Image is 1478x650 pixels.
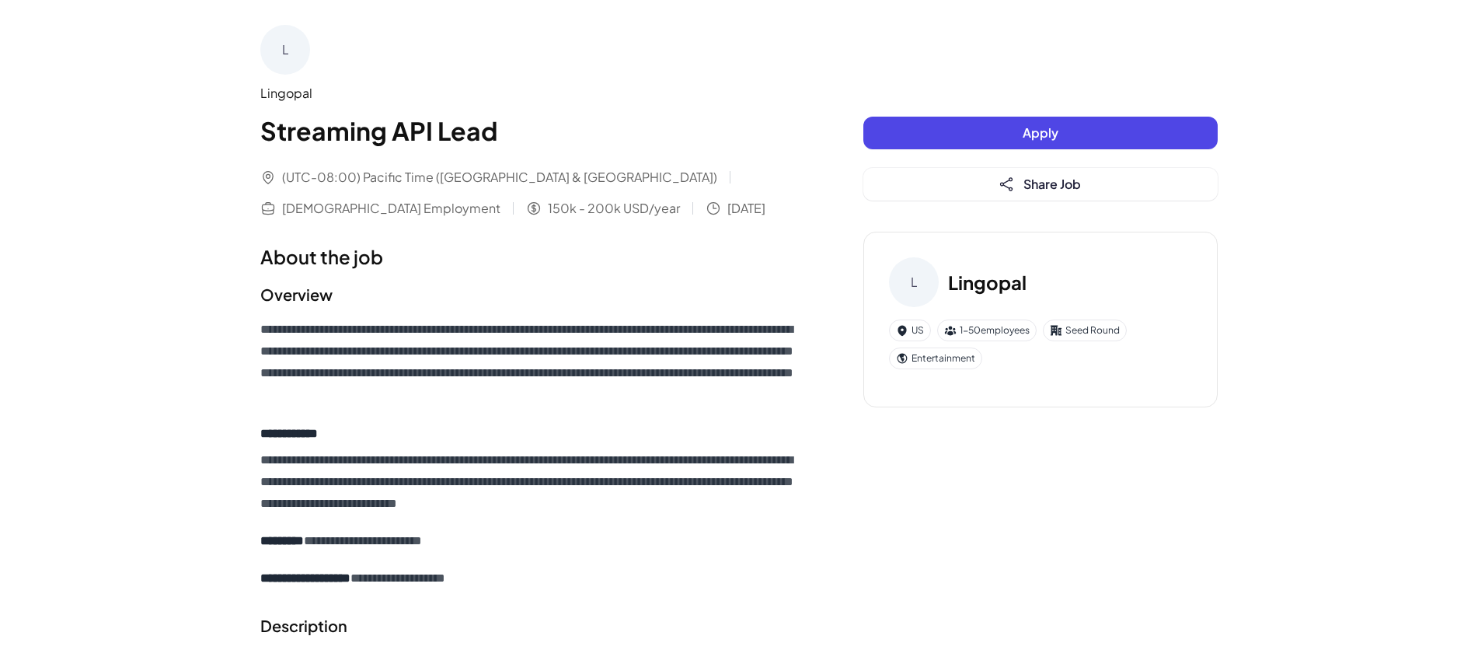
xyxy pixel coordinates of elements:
[948,268,1027,296] h3: Lingopal
[863,168,1218,201] button: Share Job
[548,199,680,218] span: 150k - 200k USD/year
[889,348,982,369] div: Entertainment
[260,84,801,103] div: Lingopal
[1023,176,1081,192] span: Share Job
[260,614,801,638] h2: Description
[889,320,931,341] div: US
[282,199,500,218] span: [DEMOGRAPHIC_DATA] Employment
[260,283,801,306] h2: Overview
[260,25,310,75] div: L
[1023,124,1058,141] span: Apply
[889,257,939,307] div: L
[727,199,765,218] span: [DATE]
[1043,320,1127,341] div: Seed Round
[282,168,717,187] span: (UTC-08:00) Pacific Time ([GEOGRAPHIC_DATA] & [GEOGRAPHIC_DATA])
[863,117,1218,149] button: Apply
[260,243,801,271] h1: About the job
[937,320,1037,341] div: 1-50 employees
[260,112,801,149] h1: Streaming API Lead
